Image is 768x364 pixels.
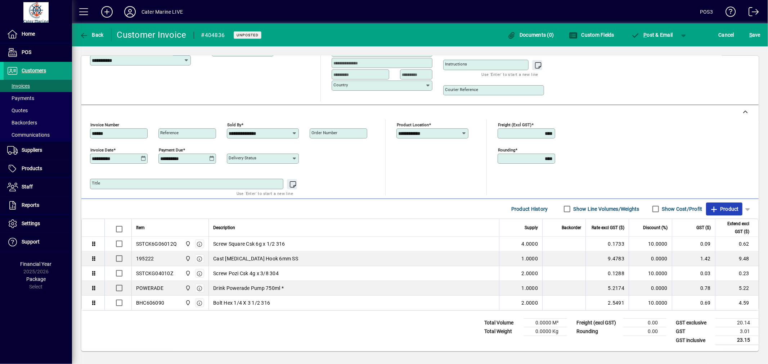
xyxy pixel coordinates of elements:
td: 3.01 [715,327,759,336]
td: 4.59 [715,296,758,310]
div: POS3 [700,6,713,18]
td: 0.03 [672,266,715,281]
mat-label: Title [92,181,100,186]
td: Total Weight [481,327,524,336]
span: Screw Square Csk 6g x 1/2 316 [213,240,285,247]
button: Save [747,28,762,41]
div: SSTCKG04010Z [136,270,173,277]
span: Quotes [7,108,28,113]
button: Add [95,5,118,18]
td: 10.0000 [629,237,672,251]
a: Logout [743,1,759,25]
a: Payments [4,92,72,104]
span: ost & Email [631,32,673,38]
div: 0.1733 [590,240,624,247]
div: 9.4783 [590,255,624,262]
span: Back [80,32,104,38]
span: Cater Marine [183,269,192,277]
span: Customers [22,68,46,73]
span: 2.0000 [522,270,538,277]
span: Suppliers [22,147,42,153]
mat-label: Courier Reference [445,87,478,92]
span: Support [22,239,40,245]
span: 2.0000 [522,299,538,306]
app-page-header-button: Back [72,28,112,41]
span: ave [749,29,760,41]
span: Products [22,165,42,171]
button: Documents (0) [506,28,556,41]
mat-hint: Use 'Enter' to start a new line [237,189,293,197]
label: Show Line Volumes/Weights [572,205,639,213]
label: Show Cost/Profit [661,205,702,213]
span: Supply [525,224,538,232]
td: 10.0000 [629,266,672,281]
span: Staff [22,184,33,190]
span: Cast [MEDICAL_DATA] Hook 6mm SS [213,255,298,262]
span: Cater Marine [183,284,192,292]
td: 0.62 [715,237,758,251]
td: GST exclusive [672,319,715,327]
a: Settings [4,215,72,233]
td: 0.69 [672,296,715,310]
div: SSTCK6G06012Q [136,240,177,247]
td: Freight (excl GST) [573,319,623,327]
span: S [749,32,752,38]
a: POS [4,44,72,62]
td: GST [672,327,715,336]
button: Product History [508,203,551,215]
a: Backorders [4,117,72,129]
td: GST inclusive [672,336,715,345]
td: 0.00 [623,319,666,327]
mat-label: Product location [397,122,429,127]
span: Product History [511,203,548,215]
td: 0.23 [715,266,758,281]
span: Description [213,224,235,232]
div: 5.2174 [590,285,624,292]
mat-hint: Use 'Enter' to start a new line [482,70,538,78]
span: Bolt Hex 1/4 X 3 1/2 316 [213,299,270,306]
span: Discount (%) [643,224,668,232]
span: Cater Marine [183,240,192,248]
span: GST ($) [696,224,711,232]
mat-label: Sold by [227,122,241,127]
span: Package [26,276,46,282]
td: Rounding [573,327,623,336]
span: POS [22,49,31,55]
button: Cancel [717,28,736,41]
td: Total Volume [481,319,524,327]
span: Product [710,203,739,215]
mat-label: Instructions [445,62,467,67]
span: Financial Year [21,261,52,267]
td: 0.09 [672,237,715,251]
div: POWERADE [136,285,163,292]
div: Cater Marine LIVE [142,6,183,18]
div: #404836 [201,29,225,41]
div: Customer Invoice [117,29,187,41]
a: Suppliers [4,141,72,159]
span: P [644,32,647,38]
td: 0.0000 M³ [524,319,567,327]
span: Invoices [7,83,30,89]
div: 195222 [136,255,154,262]
td: 9.48 [715,251,758,266]
a: Communications [4,129,72,141]
span: Screw Pozi Csk 4g x 3/8 304 [213,270,279,277]
button: Back [78,28,105,41]
span: Payments [7,95,34,101]
td: 0.00 [623,327,666,336]
button: Post & Email [628,28,677,41]
mat-label: Invoice number [90,122,119,127]
span: Backorder [562,224,581,232]
a: Invoices [4,80,72,92]
span: Unposted [237,33,259,37]
a: Support [4,233,72,251]
span: Home [22,31,35,37]
span: Rate excl GST ($) [592,224,624,232]
span: 1.0000 [522,255,538,262]
span: 4.0000 [522,240,538,247]
td: 0.0000 [629,281,672,296]
td: 0.0000 [629,251,672,266]
span: Backorders [7,120,37,126]
span: Item [136,224,145,232]
a: Knowledge Base [720,1,736,25]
